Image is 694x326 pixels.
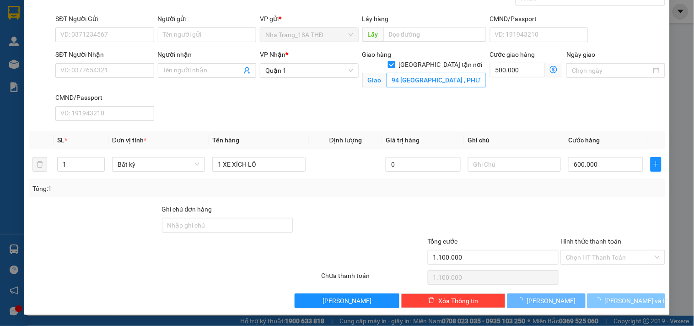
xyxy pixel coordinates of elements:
span: VP Nhận [260,51,285,58]
input: Ghi Chú [468,157,561,172]
span: Lấy hàng [362,15,389,22]
b: Gửi khách hàng [56,13,91,56]
span: Tên hàng [212,136,239,144]
div: CMND/Passport [55,92,154,103]
li: (c) 2017 [77,43,126,55]
span: dollar-circle [550,66,557,73]
span: Xóa Thông tin [438,296,478,306]
button: [PERSON_NAME] và In [587,293,665,308]
input: VD: Bàn, Ghế [212,157,305,172]
button: [PERSON_NAME] [295,293,399,308]
button: [PERSON_NAME] [507,293,585,308]
label: Cước giao hàng [490,51,535,58]
span: loading [517,297,527,304]
div: Tổng: 1 [32,184,269,194]
button: deleteXóa Thông tin [401,293,506,308]
span: Lấy [362,27,383,42]
input: Cước giao hàng [490,63,545,77]
div: VP gửi [260,14,358,24]
input: Ngày giao [572,65,651,76]
span: user-add [243,67,251,74]
span: loading [595,297,605,304]
span: Cước hàng [568,136,600,144]
label: Ghi chú đơn hàng [162,206,212,213]
img: logo.jpg [99,11,121,33]
span: [GEOGRAPHIC_DATA] tận nơi [395,60,486,70]
span: SL [57,136,65,144]
b: Phương Nam Express [11,59,50,118]
span: Định lượng [329,136,362,144]
div: Người gửi [158,14,256,24]
span: Giao [362,73,387,87]
input: Giao tận nơi [387,73,486,87]
div: CMND/Passport [490,14,588,24]
span: Nha Trang_18A THĐ [265,28,353,42]
input: Ghi chú đơn hàng [162,218,293,233]
div: SĐT Người Nhận [55,49,154,60]
b: [DOMAIN_NAME] [77,35,126,42]
div: Người nhận [158,49,256,60]
label: Hình thức thanh toán [560,238,621,245]
th: Ghi chú [464,131,565,149]
div: SĐT Người Gửi [55,14,154,24]
button: plus [651,157,662,172]
label: Ngày giao [566,51,595,58]
input: 0 [386,157,461,172]
span: [PERSON_NAME] [323,296,371,306]
span: Bất kỳ [118,158,199,171]
button: delete [32,157,47,172]
span: Giao hàng [362,51,392,58]
span: Giá trị hàng [386,136,420,144]
span: delete [428,297,435,304]
span: Tổng cước [428,238,458,245]
div: Chưa thanh toán [320,271,426,287]
span: Quận 1 [265,64,353,77]
span: [PERSON_NAME] và In [605,296,669,306]
span: Đơn vị tính [112,136,146,144]
span: [PERSON_NAME] [527,296,576,306]
span: plus [651,161,661,168]
input: Dọc đường [383,27,486,42]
